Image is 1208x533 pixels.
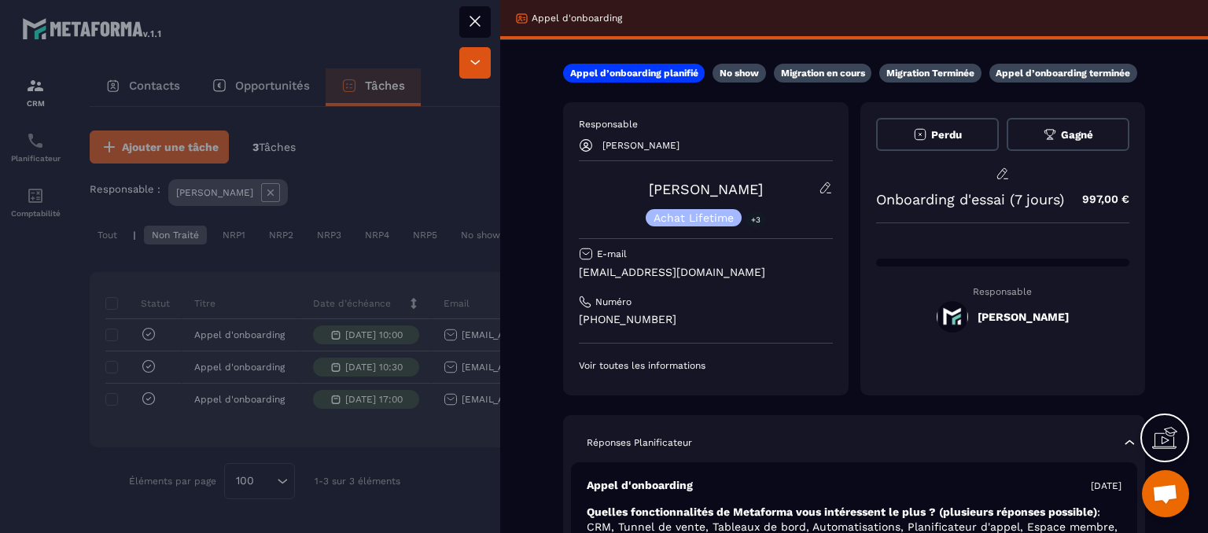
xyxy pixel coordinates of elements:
[746,211,766,228] p: +3
[587,436,692,449] p: Réponses Planificateur
[587,478,693,493] p: Appel d'onboarding
[654,212,734,223] p: Achat Lifetime
[570,67,698,79] p: Appel d’onboarding planifié
[931,129,962,141] span: Perdu
[996,67,1130,79] p: Appel d’onboarding terminée
[978,311,1069,323] h5: [PERSON_NAME]
[720,67,759,79] p: No show
[1066,184,1129,215] p: 997,00 €
[597,248,627,260] p: E-mail
[579,359,833,372] p: Voir toutes les informations
[532,12,622,24] p: Appel d'onboarding
[579,118,833,130] p: Responsable
[579,265,833,280] p: [EMAIL_ADDRESS][DOMAIN_NAME]
[876,286,1130,297] p: Responsable
[886,67,974,79] p: Migration Terminée
[876,118,999,151] button: Perdu
[876,191,1064,208] p: Onboarding d'essai (7 jours)
[579,312,833,327] p: [PHONE_NUMBER]
[649,181,763,197] a: [PERSON_NAME]
[781,67,865,79] p: Migration en cours
[1091,480,1121,492] p: [DATE]
[1007,118,1129,151] button: Gagné
[1061,129,1093,141] span: Gagné
[602,140,679,151] p: [PERSON_NAME]
[1142,470,1189,517] a: Ouvrir le chat
[595,296,632,308] p: Numéro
